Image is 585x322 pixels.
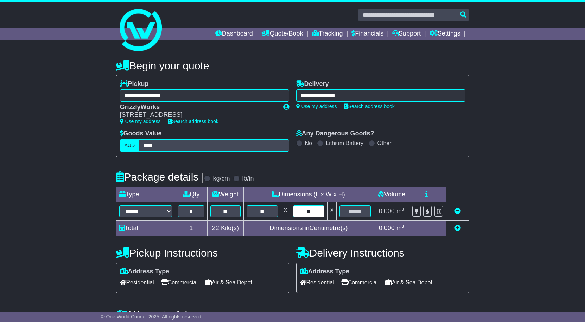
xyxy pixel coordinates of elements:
td: Type [116,187,175,202]
a: Use my address [120,119,161,124]
a: Support [392,28,421,40]
label: lb/in [242,175,254,183]
td: Volume [374,187,409,202]
td: Weight [208,187,244,202]
a: Settings [430,28,460,40]
label: Other [377,140,392,146]
a: Quote/Book [261,28,303,40]
td: 1 [175,220,208,236]
div: GrizzlyWorks [120,103,276,111]
a: Remove this item [454,208,461,215]
td: Dimensions in Centimetre(s) [243,220,374,236]
a: Use my address [296,103,337,109]
span: m [396,225,405,232]
sup: 3 [402,207,405,212]
div: [STREET_ADDRESS] [120,111,276,119]
a: Add new item [454,225,461,232]
td: Total [116,220,175,236]
span: Air & Sea Depot [205,277,252,288]
sup: 3 [402,223,405,229]
td: x [281,202,290,220]
span: Residential [300,277,334,288]
td: x [328,202,337,220]
a: Dashboard [215,28,253,40]
label: No [305,140,312,146]
label: kg/cm [213,175,230,183]
label: Address Type [120,268,170,276]
a: Tracking [312,28,343,40]
span: © One World Courier 2025. All rights reserved. [101,314,203,320]
a: Financials [351,28,383,40]
label: Pickup [120,80,149,88]
span: Air & Sea Depot [385,277,432,288]
label: Address Type [300,268,350,276]
a: Search address book [344,103,395,109]
h4: Delivery Instructions [296,247,469,259]
span: 0.000 [379,208,395,215]
label: Delivery [296,80,329,88]
a: Search address book [168,119,218,124]
label: Lithium Battery [326,140,363,146]
td: Qty [175,187,208,202]
label: Goods Value [120,130,162,138]
h4: Package details | [116,171,204,183]
span: Commercial [161,277,198,288]
h4: Pickup Instructions [116,247,289,259]
span: 0.000 [379,225,395,232]
td: Kilo(s) [208,220,244,236]
span: Commercial [341,277,378,288]
h4: Begin your quote [116,60,469,71]
span: m [396,208,405,215]
span: Residential [120,277,154,288]
h4: Warranty & Insurance [116,309,469,321]
label: Any Dangerous Goods? [296,130,374,138]
span: 22 [212,225,219,232]
label: AUD [120,139,140,152]
td: Dimensions (L x W x H) [243,187,374,202]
